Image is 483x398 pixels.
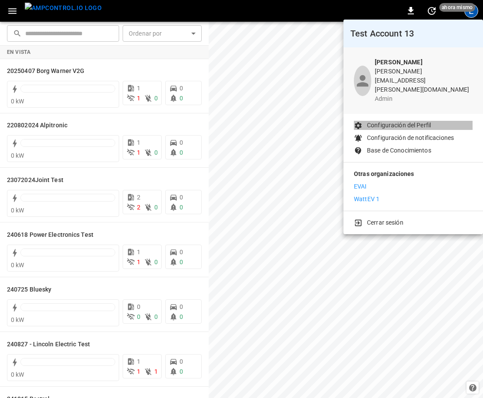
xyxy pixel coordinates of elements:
p: Configuración de notificaciones [367,133,454,143]
b: [PERSON_NAME] [375,59,423,66]
h6: Test Account 13 [350,27,476,40]
p: Cerrar sesión [367,218,403,227]
p: Configuración del Perfil [367,121,431,130]
p: admin [375,94,473,103]
p: WattEV 1 [354,195,380,204]
p: [PERSON_NAME][EMAIL_ADDRESS][PERSON_NAME][DOMAIN_NAME] [375,67,473,94]
p: EVAI [354,182,367,191]
p: Otras organizaciones [354,169,473,182]
p: Base de Conocimientos [367,146,431,155]
div: profile-icon [354,66,371,96]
